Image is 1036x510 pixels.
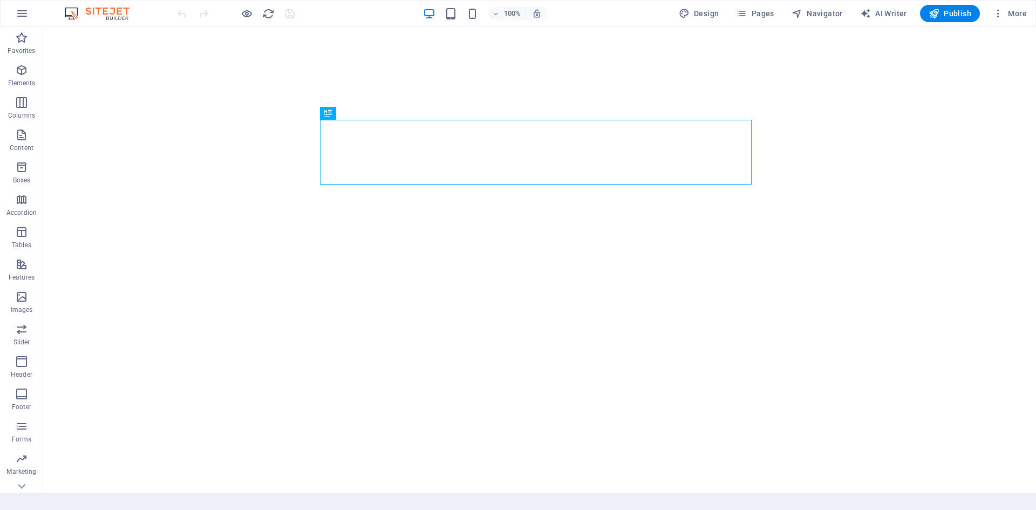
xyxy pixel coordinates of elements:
p: Tables [12,241,31,249]
p: Favorites [8,46,35,55]
span: Navigator [792,8,843,19]
p: Elements [8,79,36,87]
button: Click here to leave preview mode and continue editing [240,7,253,20]
p: Columns [8,111,35,120]
p: Footer [12,403,31,411]
i: On resize automatically adjust zoom level to fit chosen device. [532,9,542,18]
button: reload [262,7,275,20]
p: Forms [12,435,31,444]
p: Accordion [6,208,37,217]
p: Marketing [6,467,36,476]
p: Images [11,305,33,314]
button: Publish [920,5,980,22]
span: More [993,8,1027,19]
button: 100% [488,7,526,20]
button: Pages [732,5,778,22]
img: Editor Logo [62,7,143,20]
div: Design (Ctrl+Alt+Y) [674,5,724,22]
button: Design [674,5,724,22]
button: Navigator [787,5,847,22]
p: Features [9,273,35,282]
span: Pages [736,8,774,19]
i: Reload page [262,8,275,20]
p: Content [10,144,33,152]
span: AI Writer [860,8,907,19]
p: Slider [13,338,30,346]
button: More [989,5,1031,22]
h6: 100% [504,7,521,20]
span: Publish [929,8,971,19]
button: AI Writer [856,5,911,22]
p: Boxes [13,176,31,185]
p: Header [11,370,32,379]
span: Design [679,8,719,19]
